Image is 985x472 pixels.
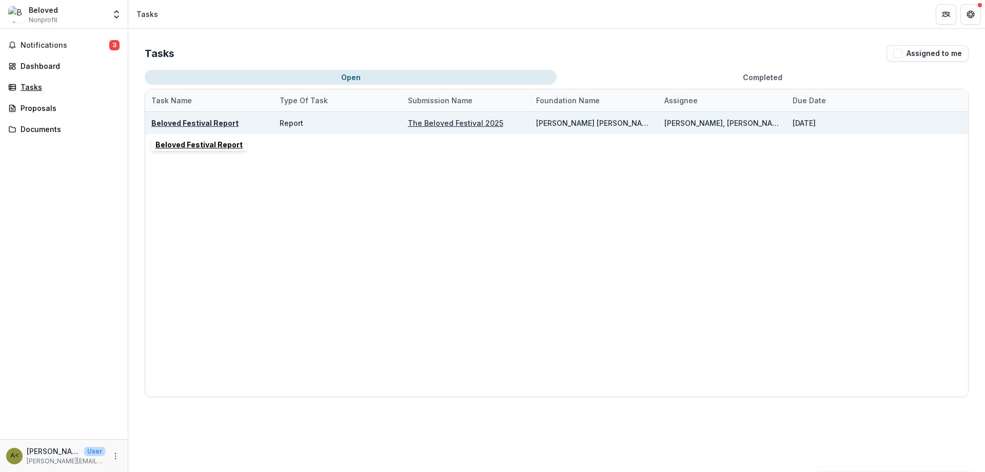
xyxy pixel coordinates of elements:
div: Tasks [136,9,158,20]
img: Beloved [8,6,25,23]
button: Assigned to me [887,45,969,62]
div: Type of Task [273,89,402,111]
div: [PERSON_NAME] [PERSON_NAME] Foundation for Living Torah [536,118,652,128]
div: Submission Name [402,89,530,111]
button: Open [145,70,557,85]
nav: breadcrumb [132,7,162,22]
p: User [84,447,105,456]
div: Report [280,118,303,128]
div: Assignee [658,89,786,111]
div: Due Date [786,89,915,111]
div: Foundation Name [530,89,658,111]
div: Amanda Doster <amanda@belovedgarden.org> [10,452,19,459]
div: Assignee [658,95,704,106]
button: Open entity switcher [109,4,124,25]
div: Tasks [21,82,115,92]
div: Proposals [21,103,115,114]
a: The Beloved Festival 2025 [408,119,503,127]
button: More [109,450,122,462]
div: Task Name [145,89,273,111]
a: Beloved Festival Report [151,119,239,127]
a: Documents [4,121,124,138]
span: Notifications [21,41,109,50]
h2: Tasks [145,47,174,60]
span: 3 [109,40,120,50]
div: [DATE] [793,118,816,128]
button: Notifications3 [4,37,124,53]
div: Beloved [29,5,58,15]
a: Dashboard [4,58,124,74]
span: Nonprofit [29,15,57,25]
button: Completed [557,70,969,85]
div: Foundation Name [530,95,606,106]
div: Type of Task [273,95,334,106]
button: Get Help [960,4,981,25]
a: Proposals [4,100,124,117]
div: Dashboard [21,61,115,71]
div: [PERSON_NAME], [PERSON_NAME] <[PERSON_NAME][EMAIL_ADDRESS][DOMAIN_NAME]> [664,118,780,128]
div: Task Name [145,95,198,106]
div: Submission Name [402,95,479,106]
button: Partners [936,4,956,25]
a: Tasks [4,79,124,96]
div: Documents [21,124,115,135]
div: Due Date [786,95,832,106]
p: [PERSON_NAME][EMAIL_ADDRESS][DOMAIN_NAME] [27,457,105,466]
p: [PERSON_NAME] <[PERSON_NAME][EMAIL_ADDRESS][DOMAIN_NAME]> [27,446,80,457]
